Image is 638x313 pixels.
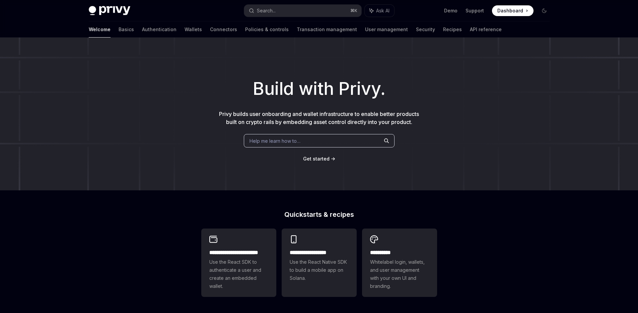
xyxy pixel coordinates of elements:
span: Privy builds user onboarding and wallet infrastructure to enable better products built on crypto ... [219,111,419,125]
a: Security [416,21,435,38]
div: Search... [257,7,276,15]
span: Dashboard [497,7,523,14]
a: Recipes [443,21,462,38]
a: Demo [444,7,457,14]
a: Dashboard [492,5,534,16]
span: Help me learn how to… [250,137,300,144]
span: Get started [303,156,330,162]
a: Policies & controls [245,21,289,38]
span: Use the React Native SDK to build a mobile app on Solana. [290,258,349,282]
img: dark logo [89,6,130,15]
button: Search...⌘K [244,5,361,17]
button: Toggle dark mode [539,5,550,16]
button: Ask AI [365,5,394,17]
a: Get started [303,155,330,162]
span: ⌘ K [350,8,357,13]
a: **** **** **** ***Use the React Native SDK to build a mobile app on Solana. [282,229,357,297]
a: API reference [470,21,502,38]
a: User management [365,21,408,38]
a: Authentication [142,21,176,38]
a: Wallets [185,21,202,38]
h2: Quickstarts & recipes [201,211,437,218]
a: Support [466,7,484,14]
a: Basics [119,21,134,38]
a: Transaction management [297,21,357,38]
span: Ask AI [376,7,389,14]
a: Welcome [89,21,111,38]
span: Whitelabel login, wallets, and user management with your own UI and branding. [370,258,429,290]
span: Use the React SDK to authenticate a user and create an embedded wallet. [209,258,268,290]
h1: Build with Privy. [11,76,627,102]
a: Connectors [210,21,237,38]
a: **** *****Whitelabel login, wallets, and user management with your own UI and branding. [362,229,437,297]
